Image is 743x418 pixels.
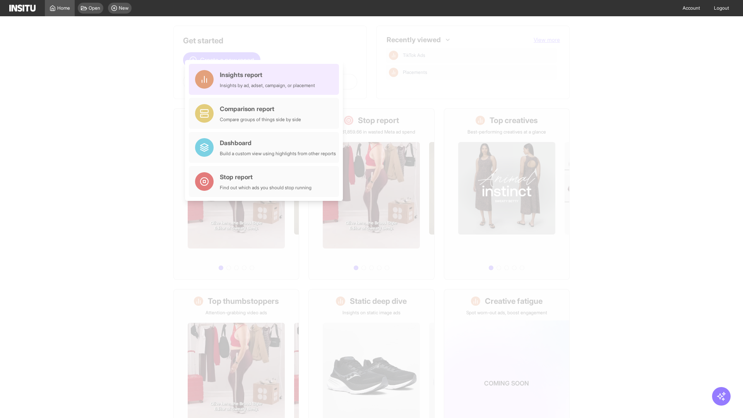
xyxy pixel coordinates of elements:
[220,172,312,182] div: Stop report
[220,185,312,191] div: Find out which ads you should stop running
[57,5,70,11] span: Home
[9,5,36,12] img: Logo
[220,151,336,157] div: Build a custom view using highlights from other reports
[220,70,315,79] div: Insights report
[220,116,301,123] div: Compare groups of things side by side
[220,82,315,89] div: Insights by ad, adset, campaign, or placement
[119,5,128,11] span: New
[89,5,100,11] span: Open
[220,104,301,113] div: Comparison report
[220,138,336,147] div: Dashboard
